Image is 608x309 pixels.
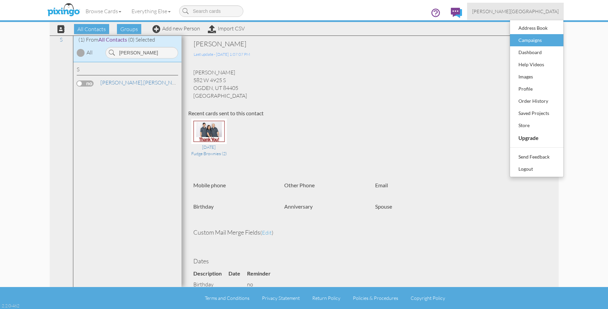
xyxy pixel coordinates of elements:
[205,295,249,301] a: Terms and Conditions
[517,23,557,33] div: Address Book
[179,5,243,17] input: Search cards
[2,303,19,309] div: 2.2.0-462
[191,127,227,157] a: [DATE] Fudge Brownies (2)
[87,49,93,56] div: All
[312,295,340,301] a: Return Policy
[510,132,563,144] a: Upgrade
[510,46,563,58] a: Dashboard
[517,120,557,130] div: Store
[411,295,445,301] a: Copyright Policy
[194,39,474,49] div: [PERSON_NAME]
[191,119,227,144] img: 135171-1-1756540840674-4e7734393fc99f48-qa.jpg
[375,203,392,210] strong: Spouse
[517,72,557,82] div: Images
[100,78,186,87] a: [PERSON_NAME]
[510,107,563,119] a: Saved Projects
[262,295,300,301] a: Privacy Statement
[284,203,313,210] strong: Anniversary
[56,35,66,44] a: S
[100,79,143,86] span: [PERSON_NAME],
[517,96,557,106] div: Order History
[510,22,563,34] a: Address Book
[152,25,200,32] a: Add new Person
[191,150,227,157] div: Fudge Brownies (2)
[467,3,564,20] a: [PERSON_NAME][GEOGRAPHIC_DATA]
[260,229,273,236] span: ( )
[193,203,214,210] strong: Birthday
[128,36,155,43] span: (0) Selected
[472,8,559,14] span: [PERSON_NAME][GEOGRAPHIC_DATA]
[188,69,552,99] div: [PERSON_NAME] 582 W 4925 S OGDEN, UT 84405 [GEOGRAPHIC_DATA]
[228,268,247,279] th: Date
[247,279,277,290] td: no
[510,151,563,163] a: Send Feedback
[208,25,245,32] a: Import CSV
[517,133,557,143] div: Upgrade
[510,163,563,175] a: Logout
[117,24,141,34] span: Groups
[510,71,563,83] a: Images
[510,34,563,46] a: Campaigns
[510,83,563,95] a: Profile
[98,36,127,43] span: All Contacts
[510,58,563,71] a: Help Videos
[73,36,181,44] div: (1) From
[193,258,547,265] h4: Dates
[510,119,563,132] a: Store
[517,47,557,57] div: Dashboard
[46,2,81,19] img: pixingo logo
[193,279,228,290] td: birthday
[517,35,557,45] div: Campaigns
[194,52,250,57] span: Last update - [DATE] 1:07:07 PM
[353,295,398,301] a: Policies & Procedures
[126,3,176,20] a: Everything Else
[247,268,277,279] th: Reminder
[191,144,227,150] div: [DATE]
[193,268,228,279] th: Description
[517,152,557,162] div: Send Feedback
[262,229,272,236] span: edit
[510,95,563,107] a: Order History
[80,3,126,20] a: Browse Cards
[451,8,462,18] img: comments.svg
[74,24,109,34] span: All Contacts
[517,84,557,94] div: Profile
[193,182,226,188] strong: Mobile phone
[188,110,264,116] strong: Recent cards sent to this contact
[77,66,178,75] div: S
[284,182,315,188] strong: Other Phone
[517,164,557,174] div: Logout
[193,229,547,236] h4: Custom Mail Merge Fields
[375,182,388,188] strong: Email
[517,108,557,118] div: Saved Projects
[517,60,557,70] div: Help Videos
